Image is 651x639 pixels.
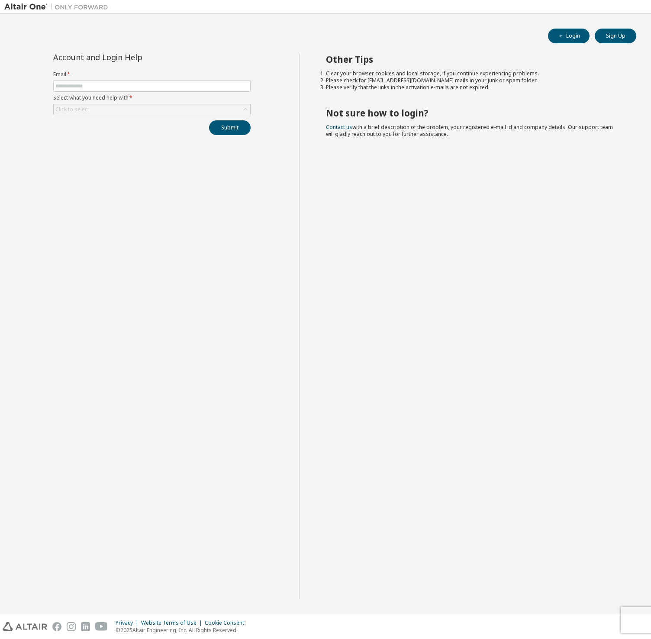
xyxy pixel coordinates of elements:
span: with a brief description of the problem, your registered e-mail id and company details. Our suppo... [326,123,613,138]
img: instagram.svg [67,622,76,631]
div: Account and Login Help [53,54,211,61]
a: Contact us [326,123,352,131]
li: Please check for [EMAIL_ADDRESS][DOMAIN_NAME] mails in your junk or spam folder. [326,77,621,84]
div: Click to select [54,104,250,115]
h2: Other Tips [326,54,621,65]
div: Click to select [55,106,89,113]
img: linkedin.svg [81,622,90,631]
label: Email [53,71,251,78]
img: Altair One [4,3,113,11]
h2: Not sure how to login? [326,107,621,119]
img: altair_logo.svg [3,622,47,631]
div: Privacy [116,620,141,626]
img: facebook.svg [52,622,61,631]
button: Login [548,29,590,43]
p: © 2025 Altair Engineering, Inc. All Rights Reserved. [116,626,249,634]
button: Submit [209,120,251,135]
label: Select what you need help with [53,94,251,101]
li: Please verify that the links in the activation e-mails are not expired. [326,84,621,91]
button: Sign Up [595,29,636,43]
div: Cookie Consent [205,620,249,626]
li: Clear your browser cookies and local storage, if you continue experiencing problems. [326,70,621,77]
img: youtube.svg [95,622,108,631]
div: Website Terms of Use [141,620,205,626]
